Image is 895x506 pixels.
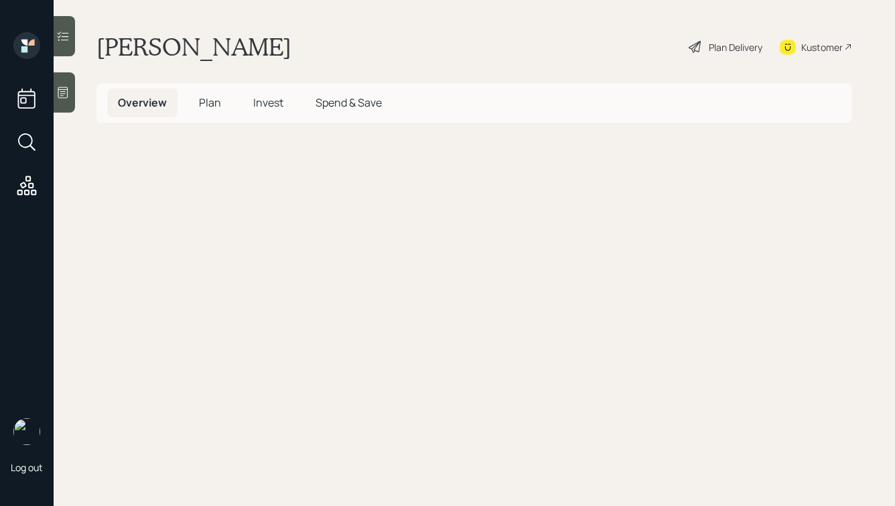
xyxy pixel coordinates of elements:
[801,40,843,54] div: Kustomer
[253,95,283,110] span: Invest
[199,95,221,110] span: Plan
[709,40,762,54] div: Plan Delivery
[13,418,40,445] img: hunter_neumayer.jpg
[11,461,43,474] div: Log out
[316,95,382,110] span: Spend & Save
[118,95,167,110] span: Overview
[96,32,291,62] h1: [PERSON_NAME]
